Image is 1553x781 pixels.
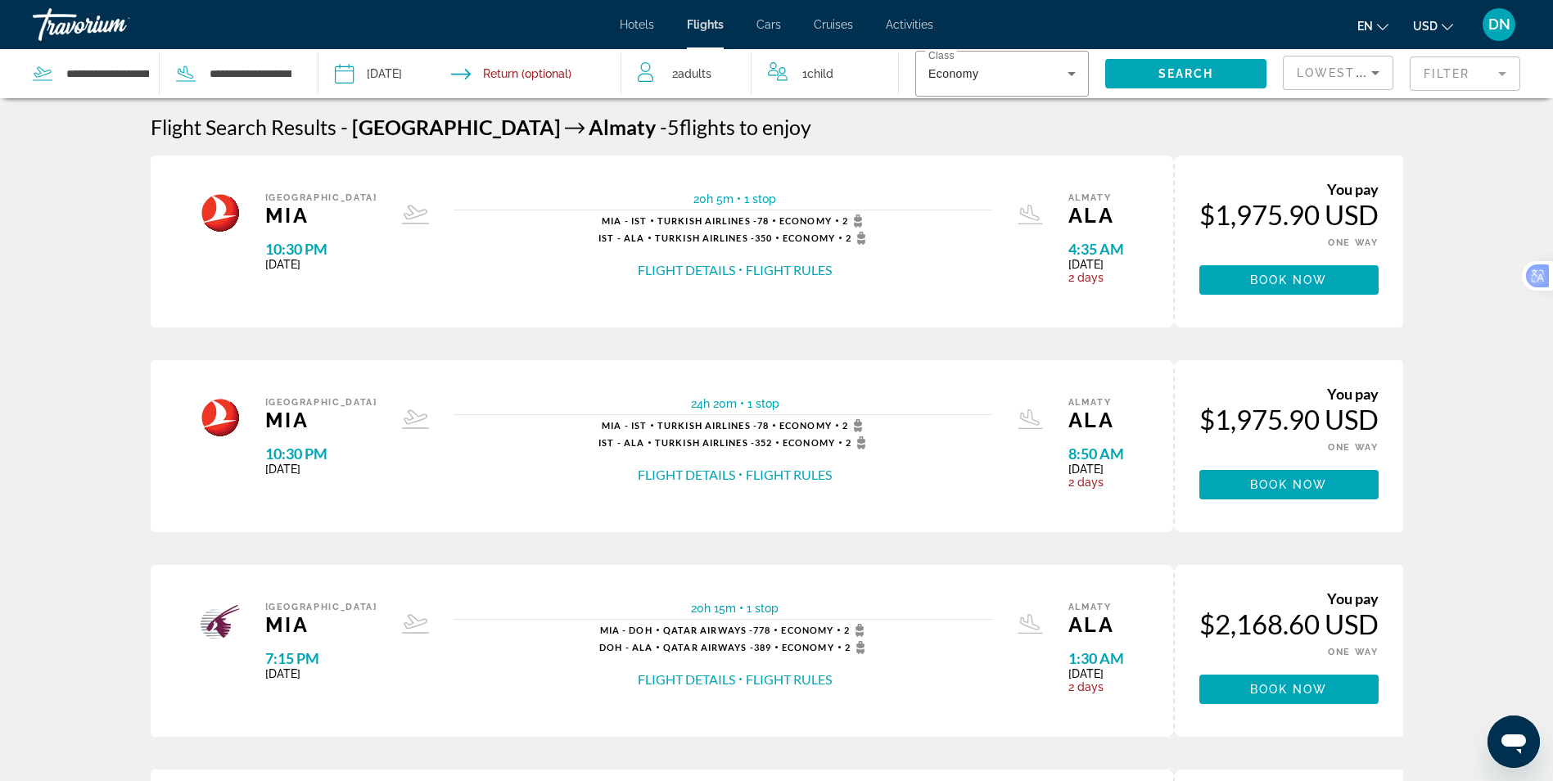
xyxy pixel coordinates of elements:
span: [DATE] [265,463,377,476]
span: flights to enjoy [679,115,811,139]
span: MIA - DOH [600,625,652,635]
span: 1 [802,62,833,85]
div: $1,975.90 USD [1199,403,1379,436]
a: Cruises [814,18,853,31]
span: 78 [657,420,769,431]
span: 2 [846,232,871,245]
span: [DATE] [1068,667,1124,680]
span: 8:50 AM [1068,445,1124,463]
button: Filter [1410,56,1520,92]
span: IST - ALA [598,437,644,448]
span: Book now [1250,273,1328,287]
span: Economy [779,420,832,431]
span: [GEOGRAPHIC_DATA] [265,397,377,408]
button: Book now [1199,675,1379,704]
span: IST - ALA [598,232,644,243]
span: Almaty [589,115,656,139]
span: 1 stop [747,602,779,615]
span: 350 [655,232,772,243]
span: Economy [928,67,978,80]
span: Hotels [620,18,654,31]
span: 2 [845,641,870,654]
span: 2 [844,624,869,637]
span: ALA [1068,612,1124,637]
span: 10:30 PM [265,240,377,258]
span: MIA - IST [602,215,647,226]
span: ONE WAY [1328,442,1379,453]
button: Travelers: 2 adults, 1 child [621,49,898,98]
span: Qatar Airways - [663,642,754,652]
span: 10:30 PM [265,445,377,463]
button: User Menu [1478,7,1520,42]
span: MIA [265,612,377,637]
span: Turkish Airlines - [657,420,757,431]
span: 20h 15m [691,602,736,615]
span: 1 stop [747,397,779,410]
span: Almaty [1068,602,1124,612]
span: 2 [846,436,871,449]
span: Economy [779,215,832,226]
span: en [1357,20,1373,33]
div: You pay [1199,589,1379,607]
a: Activities [886,18,933,31]
span: 1 stop [744,192,776,205]
span: Child [807,67,833,80]
span: 2 [672,62,711,85]
span: 78 [657,215,769,226]
span: Almaty [1068,192,1124,203]
button: Book now [1199,470,1379,499]
span: [GEOGRAPHIC_DATA] [352,115,561,139]
span: MIA [265,203,377,228]
button: Flight Rules [746,466,832,484]
span: ONE WAY [1328,647,1379,657]
button: Search [1105,59,1266,88]
span: Almaty [1068,397,1124,408]
div: $1,975.90 USD [1199,198,1379,231]
button: Flight Details [638,261,735,279]
span: 1:30 AM [1068,649,1124,667]
span: 4:35 AM [1068,240,1124,258]
span: 2 days [1068,271,1124,284]
span: 2 [842,214,868,228]
span: Lowest Price [1297,66,1402,79]
span: ALA [1068,203,1124,228]
span: Book now [1250,683,1328,696]
span: Adults [678,67,711,80]
span: [GEOGRAPHIC_DATA] [265,192,377,203]
span: 24h 20m [691,397,737,410]
span: ONE WAY [1328,237,1379,248]
span: [GEOGRAPHIC_DATA] [265,602,377,612]
span: [DATE] [1068,463,1124,476]
span: MIA - IST [602,420,647,431]
span: Economy [783,437,835,448]
div: You pay [1199,180,1379,198]
a: Cars [756,18,781,31]
span: Economy [782,642,834,652]
a: Travorium [33,3,196,46]
a: Flights [687,18,724,31]
span: 7:15 PM [265,649,377,667]
span: Book now [1250,478,1328,491]
mat-select: Sort by [1297,63,1379,83]
button: Change currency [1413,14,1453,38]
span: USD [1413,20,1438,33]
span: Search [1158,67,1214,80]
span: 389 [663,642,771,652]
span: 778 [663,625,771,635]
h1: Flight Search Results [151,115,336,139]
span: 2 days [1068,680,1124,693]
span: ALA [1068,408,1124,432]
span: Economy [783,232,835,243]
span: Turkish Airlines - [657,215,757,226]
button: Book now [1199,265,1379,295]
span: 20h 5m [693,192,734,205]
span: 2 days [1068,476,1124,489]
span: [DATE] [1068,258,1124,271]
span: Economy [781,625,833,635]
button: Return date [451,49,571,98]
